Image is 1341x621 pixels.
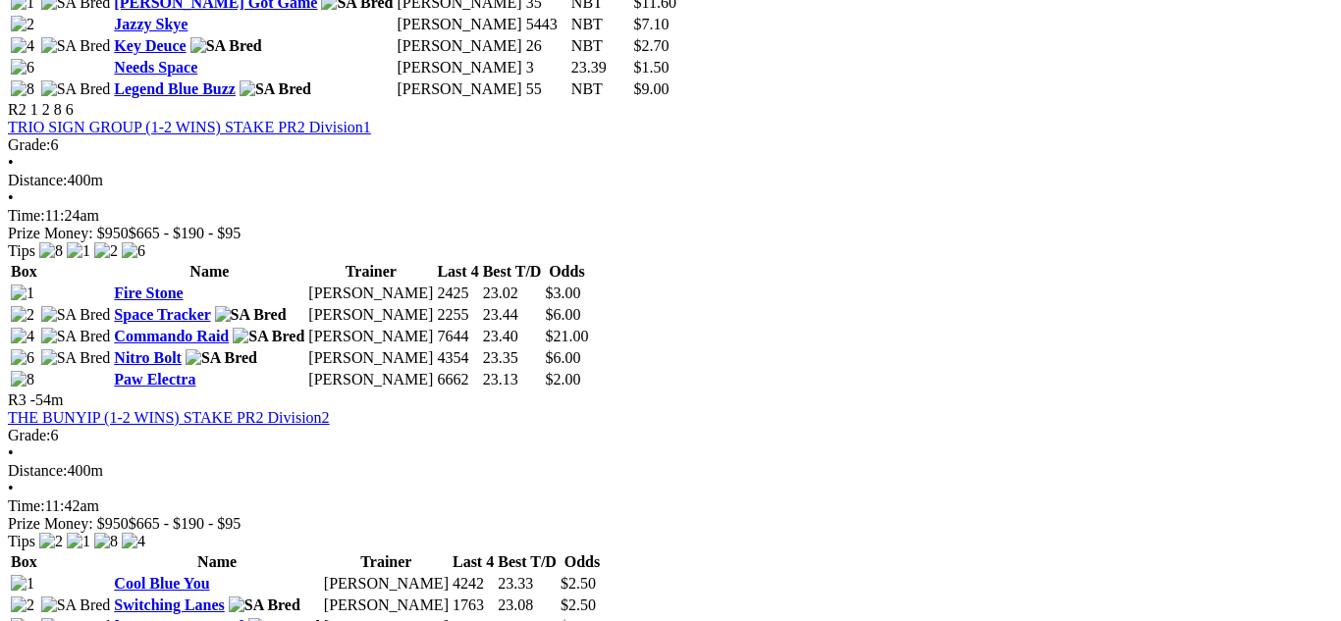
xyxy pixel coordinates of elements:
[8,409,330,426] a: THE BUNYIP (1-2 WINS) STAKE PR2 Division2
[11,59,34,77] img: 6
[482,262,543,282] th: Best T/D
[41,349,111,367] img: SA Bred
[482,305,543,325] td: 23.44
[129,225,241,241] span: $665 - $190 - $95
[323,595,450,615] td: [PERSON_NAME]
[397,15,523,34] td: [PERSON_NAME]
[561,596,596,613] span: $2.50
[114,285,183,301] a: Fire Stone
[545,306,580,323] span: $6.00
[323,574,450,594] td: [PERSON_NAME]
[436,305,479,325] td: 2255
[570,15,631,34] td: NBT
[94,533,118,550] img: 8
[8,119,371,135] a: TRIO SIGN GROUP (1-2 WINS) STAKE PR2 Division1
[570,36,631,56] td: NBT
[114,306,210,323] a: Space Tracker
[452,595,495,615] td: 1763
[8,242,35,259] span: Tips
[30,391,64,408] span: -54m
[114,575,209,592] a: Cool Blue You
[8,444,14,461] span: •
[452,552,495,572] th: Last 4
[113,552,321,572] th: Name
[307,348,434,368] td: [PERSON_NAME]
[114,80,236,97] a: Legend Blue Buzz
[11,553,37,570] span: Box
[482,327,543,346] td: 23.40
[545,285,580,301] span: $3.00
[122,242,145,260] img: 6
[186,349,257,367] img: SA Bred
[114,371,195,388] a: Paw Electra
[41,306,111,324] img: SA Bred
[8,172,1333,189] div: 400m
[114,59,197,76] a: Needs Space
[11,596,34,614] img: 2
[482,348,543,368] td: 23.35
[452,574,495,594] td: 4242
[41,328,111,345] img: SA Bred
[233,328,304,345] img: SA Bred
[11,306,34,324] img: 2
[634,59,670,76] span: $1.50
[113,262,305,282] th: Name
[8,462,1333,480] div: 400m
[11,575,34,593] img: 1
[497,574,558,594] td: 23.33
[8,189,14,206] span: •
[11,263,37,280] span: Box
[11,80,34,98] img: 8
[436,348,479,368] td: 4354
[525,79,568,99] td: 55
[8,172,67,188] span: Distance:
[11,328,34,345] img: 4
[39,533,63,550] img: 2
[11,16,34,33] img: 2
[11,349,34,367] img: 6
[122,533,145,550] img: 4
[570,58,631,78] td: 23.39
[114,16,188,32] a: Jazzy Skye
[436,370,479,389] td: 6662
[114,349,182,366] a: Nitro Bolt
[114,596,224,613] a: Switching Lanes
[8,427,51,443] span: Grade:
[8,497,45,514] span: Time:
[39,242,63,260] img: 8
[397,58,523,78] td: [PERSON_NAME]
[307,327,434,346] td: [PERSON_NAME]
[8,515,1333,533] div: Prize Money: $950
[229,596,300,614] img: SA Bred
[436,327,479,346] td: 7644
[545,349,580,366] span: $6.00
[545,371,580,388] span: $2.00
[8,136,51,153] span: Grade:
[11,371,34,388] img: 8
[436,262,479,282] th: Last 4
[545,328,588,344] span: $21.00
[397,79,523,99] td: [PERSON_NAME]
[570,79,631,99] td: NBT
[129,515,241,532] span: $665 - $190 - $95
[307,305,434,325] td: [PERSON_NAME]
[8,136,1333,154] div: 6
[634,16,670,32] span: $7.10
[634,80,670,97] span: $9.00
[8,462,67,479] span: Distance:
[561,575,596,592] span: $2.50
[41,37,111,55] img: SA Bred
[67,533,90,550] img: 1
[634,37,670,54] span: $2.70
[8,154,14,171] span: •
[8,101,27,118] span: R2
[41,80,111,98] img: SA Bred
[525,58,568,78] td: 3
[114,328,229,344] a: Commando Raid
[8,391,27,408] span: R3
[497,552,558,572] th: Best T/D
[8,207,1333,225] div: 11:24am
[307,370,434,389] td: [PERSON_NAME]
[41,596,111,614] img: SA Bred
[323,552,450,572] th: Trainer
